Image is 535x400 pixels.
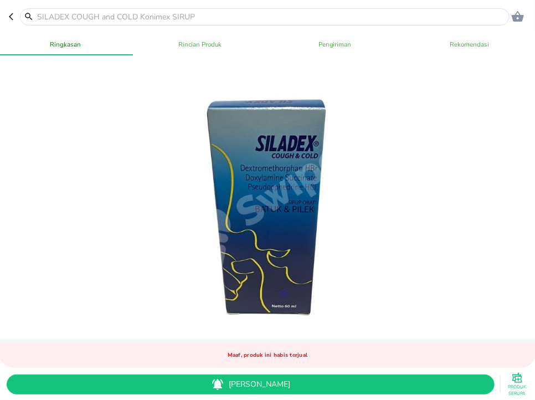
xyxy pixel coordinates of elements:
button: [PERSON_NAME] [7,375,495,395]
span: [PERSON_NAME] [16,378,486,392]
p: Produk Serupa [506,383,528,397]
span: Ringkasan [4,39,126,50]
button: Produk Serupa [506,373,528,396]
span: Rekomendasi [409,39,531,50]
span: Pengiriman [274,39,396,50]
input: SILADEX COUGH and COLD Konimex SIRUP [36,11,507,23]
p: Maaf, produk ini habis terjual [228,345,308,365]
span: Rincian Produk [140,39,261,50]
